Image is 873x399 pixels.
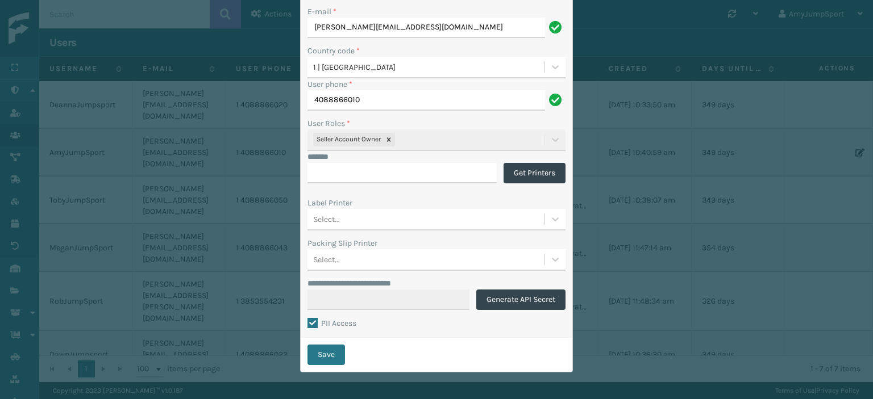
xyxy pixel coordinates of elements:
[476,289,566,310] button: Generate API Secret
[313,254,340,266] div: Select...
[313,61,546,73] div: 1 | [GEOGRAPHIC_DATA]
[307,117,350,129] label: User Roles
[307,197,352,209] label: Label Printer
[313,213,340,225] div: Select...
[307,6,336,18] label: E-mail
[307,78,352,90] label: User phone
[307,318,356,328] label: PII Access
[307,237,377,249] label: Packing Slip Printer
[307,45,360,57] label: Country code
[307,345,345,365] button: Save
[504,163,566,183] button: Get Printers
